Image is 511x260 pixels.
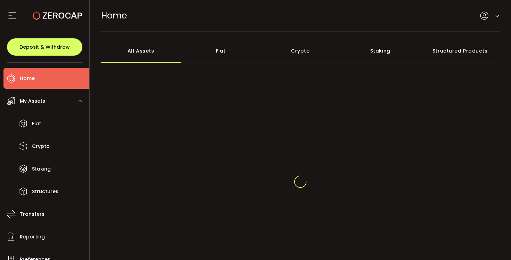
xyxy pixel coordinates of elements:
[32,119,41,129] span: Fiat
[101,39,181,63] div: All Assets
[7,38,82,56] button: Deposit & Withdraw
[181,39,261,63] div: Fiat
[20,73,35,84] span: Home
[20,209,44,219] span: Transfers
[32,141,50,151] span: Crypto
[261,39,341,63] div: Crypto
[32,187,58,197] span: Structures
[20,96,45,106] span: My Assets
[420,39,500,63] div: Structured Products
[340,39,420,63] div: Staking
[19,45,70,49] span: Deposit & Withdraw
[20,232,45,242] span: Reporting
[101,9,127,22] span: Home
[32,164,51,174] span: Staking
